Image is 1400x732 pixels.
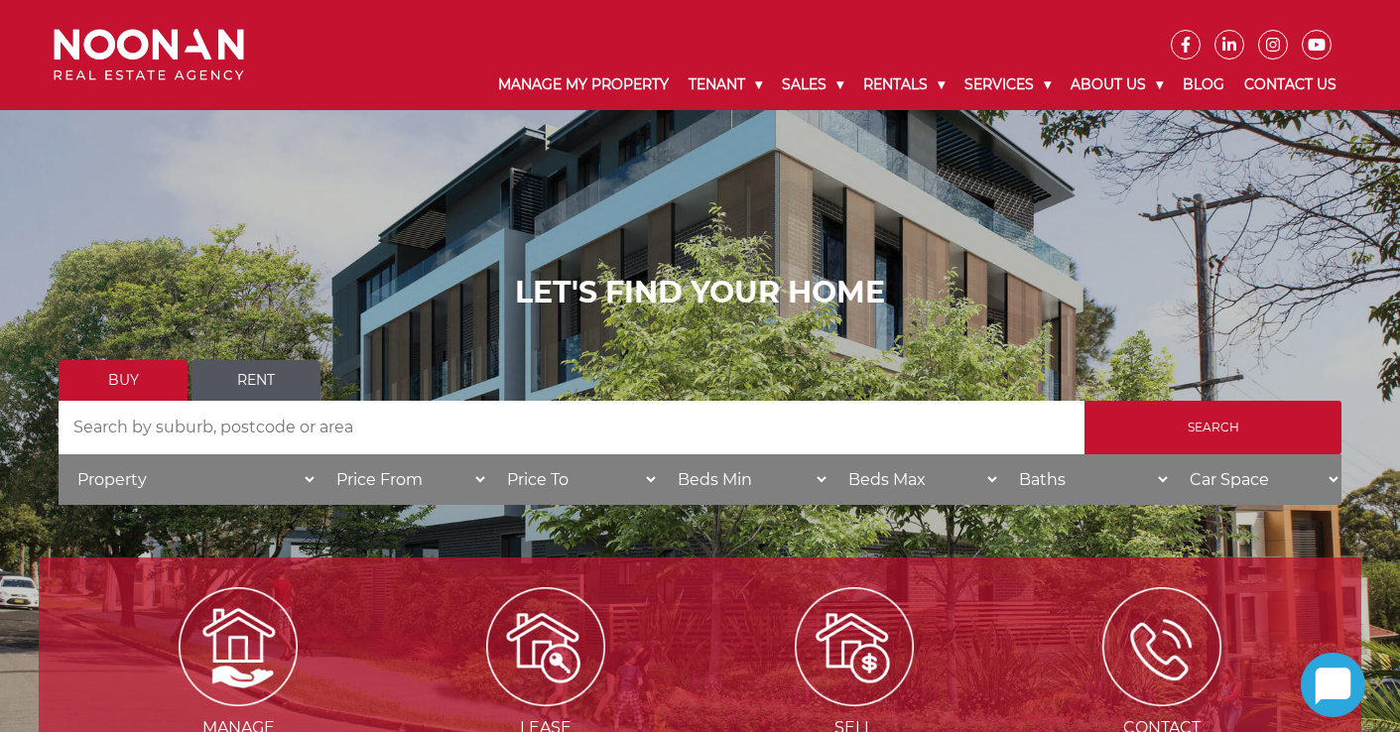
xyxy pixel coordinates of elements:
img: Lease my property [486,587,605,706]
a: About Us [1061,60,1173,110]
a: Rentals [853,60,955,110]
img: Sell my property [795,587,914,706]
a: Rent [191,360,320,401]
a: Contact Us [1234,60,1346,110]
a: Buy [59,360,188,401]
img: Manage my Property [179,587,298,706]
img: Noonan Real Estate Agency [54,29,244,81]
a: Blog [1173,60,1234,110]
a: Manage My Property [488,60,679,110]
input: Search [1084,401,1341,454]
input: Search by suburb, postcode or area [59,401,1084,454]
a: Services [955,60,1061,110]
h1: LET'S FIND YOUR HOME [59,275,1341,310]
img: ICONS [1102,587,1221,706]
a: Tenant [679,60,772,110]
a: Sales [772,60,853,110]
